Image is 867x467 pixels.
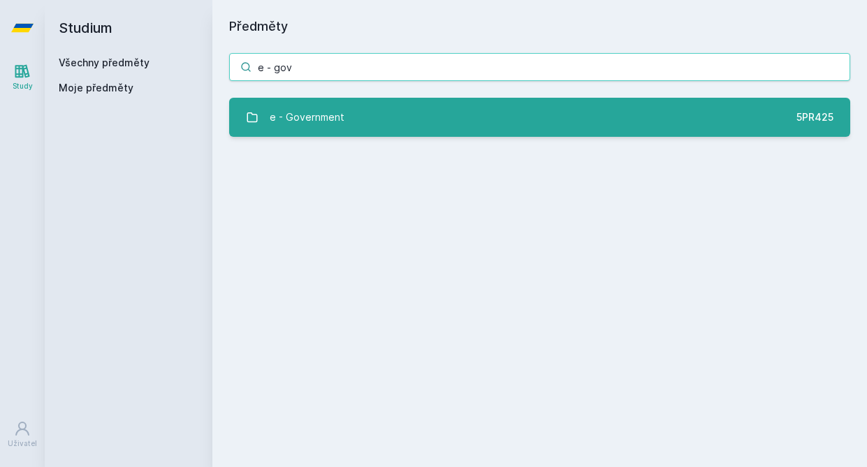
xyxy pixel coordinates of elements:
[229,98,850,137] a: e - Government 5PR425
[3,56,42,98] a: Study
[3,413,42,456] a: Uživatel
[59,57,150,68] a: Všechny předměty
[8,438,37,449] div: Uživatel
[59,81,133,95] span: Moje předměty
[229,53,850,81] input: Název nebo ident předmětu…
[270,103,344,131] div: e - Government
[229,17,850,36] h1: Předměty
[796,110,833,124] div: 5PR425
[13,81,33,91] div: Study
